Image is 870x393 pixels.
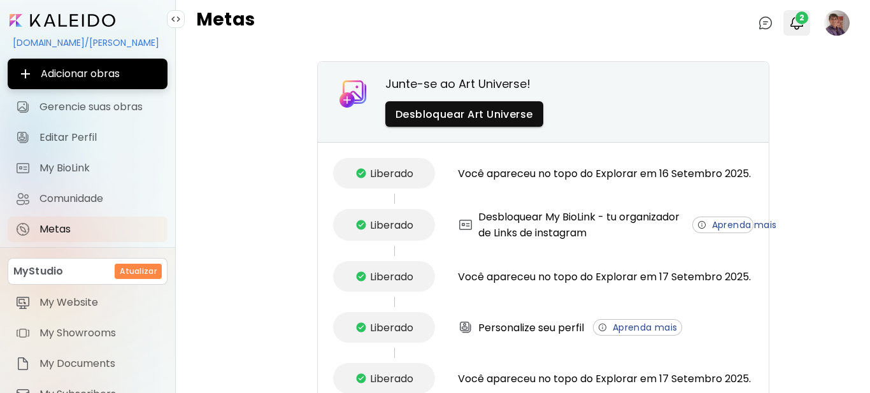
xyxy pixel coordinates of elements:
[39,101,160,113] span: Gerencie suas obras
[13,264,63,279] p: MyStudio
[458,269,751,285] span: Você apareceu no topo do Explorar em 17 Setembro 2025.
[15,325,31,341] img: item
[478,320,584,336] span: Personalize seu perfil
[39,131,160,144] span: Editar Perfil
[458,371,751,387] span: Você apareceu no topo do Explorar em 17 Setembro 2025.
[8,59,168,89] button: Adicionar obras
[370,217,413,233] span: Liberado
[15,356,31,371] img: item
[458,320,473,335] img: APPEARANCE
[8,320,168,346] a: itemMy Showrooms
[8,32,168,54] div: [DOMAIN_NAME]/[PERSON_NAME]
[458,217,473,232] img: KALEIDO_CARD
[8,125,168,150] a: Editar Perfil iconEditar Perfil
[8,155,168,181] a: completeMy BioLink iconMy BioLink
[8,217,168,242] a: completeMetas iconMetas
[39,296,160,309] span: My Website
[39,327,160,339] span: My Showrooms
[478,209,683,241] span: Desbloquear My BioLink - tu organizador de Links de instagram
[8,186,168,211] a: Comunidade iconComunidade
[786,12,808,34] button: bellIcon2
[370,371,413,387] span: Liberado
[370,269,413,285] span: Liberado
[385,101,543,127] button: Desbloquear Art Universe
[15,222,31,237] img: Metas icon
[370,166,413,182] span: Liberado
[356,271,366,282] img: checkmark
[795,11,808,24] span: 2
[18,66,157,82] span: Adicionar obras
[39,162,160,175] span: My BioLink
[15,191,31,206] img: Comunidade icon
[396,108,533,121] span: Desbloquear Art Universe
[593,319,682,336] button: Aprenda mais
[8,290,168,315] a: itemMy Website
[15,99,31,115] img: Gerencie suas obras icon
[356,220,366,230] img: checkmark
[8,351,168,376] a: itemMy Documents
[789,15,804,31] img: bellIcon
[15,161,31,176] img: My BioLink icon
[697,218,750,232] span: Aprenda mais
[15,130,31,145] img: Editar Perfil icon
[15,295,31,310] img: item
[597,321,678,334] span: Aprenda mais
[8,94,168,120] a: Gerencie suas obras iconGerencie suas obras
[39,192,160,205] span: Comunidade
[196,10,255,36] h4: Metas
[370,320,413,336] span: Liberado
[39,223,160,236] span: Metas
[120,266,157,277] h6: Atualizar
[356,322,366,332] img: checkmark
[692,217,754,233] button: Aprenda mais
[356,373,366,383] img: checkmark
[356,168,366,178] img: checkmark
[171,14,181,24] img: collapse
[385,77,543,91] h5: Junte-se ao Art Universe!
[458,166,751,182] span: Você apareceu no topo do Explorar em 16 Setembro 2025.
[758,15,773,31] img: chatIcon
[39,357,160,370] span: My Documents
